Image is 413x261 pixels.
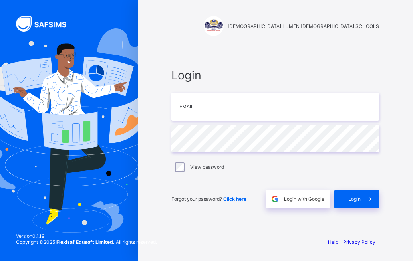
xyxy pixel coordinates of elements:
[328,239,338,245] a: Help
[348,196,361,202] span: Login
[56,239,115,245] strong: Flexisaf Edusoft Limited.
[16,16,76,32] img: SAFSIMS Logo
[171,196,246,202] span: Forgot your password?
[270,194,280,204] img: google.396cfc9801f0270233282035f929180a.svg
[228,23,379,29] span: [DEMOGRAPHIC_DATA] LUMEN [DEMOGRAPHIC_DATA] SCHOOLS
[16,239,157,245] span: Copyright © 2025 All rights reserved.
[16,233,157,239] span: Version 0.1.19
[284,196,324,202] span: Login with Google
[190,164,224,170] label: View password
[343,239,375,245] a: Privacy Policy
[223,196,246,202] a: Click here
[171,68,379,82] span: Login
